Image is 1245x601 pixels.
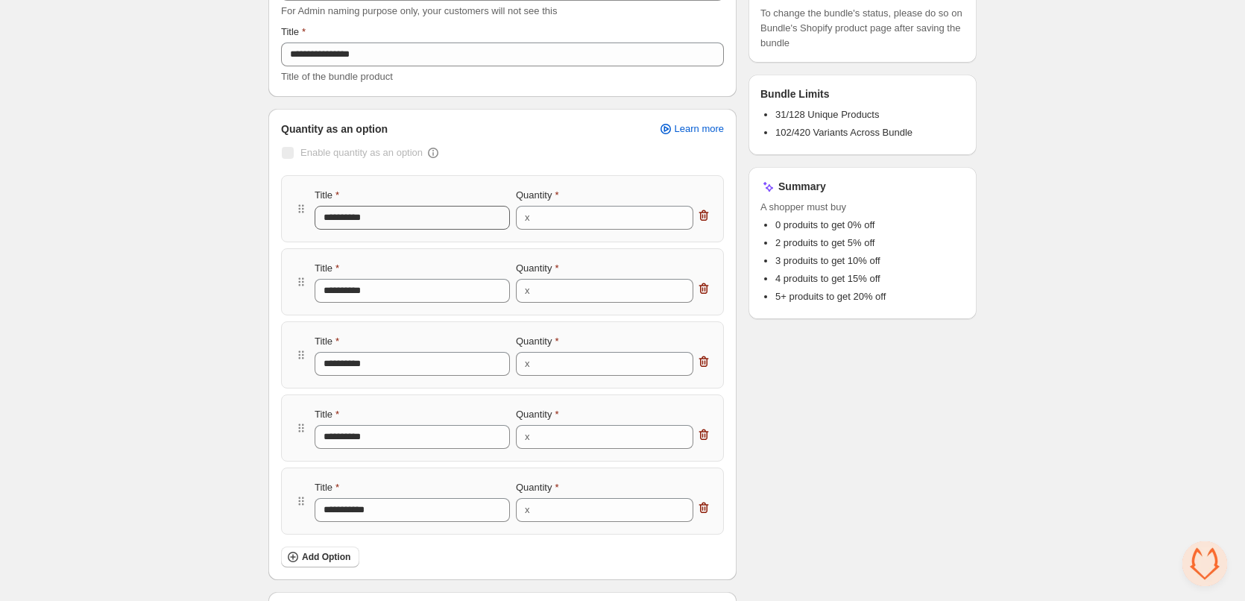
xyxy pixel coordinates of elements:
[760,200,965,215] span: A shopper must buy
[315,480,339,495] label: Title
[516,407,558,422] label: Quantity
[675,123,724,135] span: Learn more
[775,271,965,286] li: 4 produits to get 15% off
[775,127,913,138] span: 102/420 Variants Across Bundle
[525,356,530,371] div: x
[525,503,530,517] div: x
[525,210,530,225] div: x
[775,236,965,251] li: 2 produits to get 5% off
[525,283,530,298] div: x
[775,289,965,304] li: 5+ produits to get 20% off
[281,5,557,16] span: For Admin naming purpose only, your customers will not see this
[516,334,558,349] label: Quantity
[281,25,306,40] label: Title
[778,179,826,194] h3: Summary
[315,261,339,276] label: Title
[315,334,339,349] label: Title
[516,480,558,495] label: Quantity
[775,218,965,233] li: 0 produits to get 0% off
[760,6,965,51] span: To change the bundle's status, please do so on Bundle's Shopify product page after saving the bundle
[281,71,393,82] span: Title of the bundle product
[315,407,339,422] label: Title
[760,86,830,101] h3: Bundle Limits
[1182,541,1227,586] div: Open chat
[775,254,965,268] li: 3 produits to get 10% off
[302,551,350,563] span: Add Option
[525,429,530,444] div: x
[649,119,733,139] a: Learn more
[516,188,558,203] label: Quantity
[281,547,359,567] button: Add Option
[315,188,339,203] label: Title
[281,122,388,136] span: Quantity as an option
[775,109,879,120] span: 31/128 Unique Products
[516,261,558,276] label: Quantity
[300,147,423,158] span: Enable quantity as an option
